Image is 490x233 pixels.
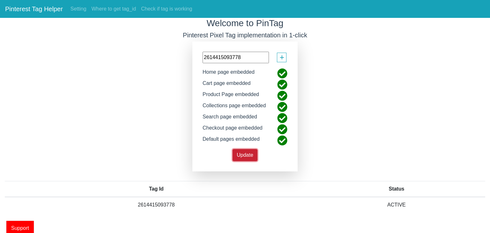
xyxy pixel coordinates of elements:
div: Product Page embedded [198,91,264,102]
div: Collections page embedded [198,102,271,113]
span: + [279,51,284,64]
div: Search page embedded [198,113,262,124]
a: Where to get tag_id [89,3,139,15]
th: Tag Id [5,181,308,197]
button: Update [233,149,257,161]
span: Update [237,152,253,158]
td: 2614415093778 [5,197,308,213]
a: Check if tag is working [138,3,195,15]
div: Default pages embedded [198,135,264,147]
th: Status [308,181,485,197]
a: Setting [68,3,89,15]
div: Home page embedded [198,68,259,79]
div: Cart page embedded [198,79,255,91]
td: ACTIVE [308,197,485,213]
div: Checkout page embedded [198,124,267,135]
a: Pinterest Tag Helper [5,3,63,15]
input: paste your tag id here [203,52,269,63]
